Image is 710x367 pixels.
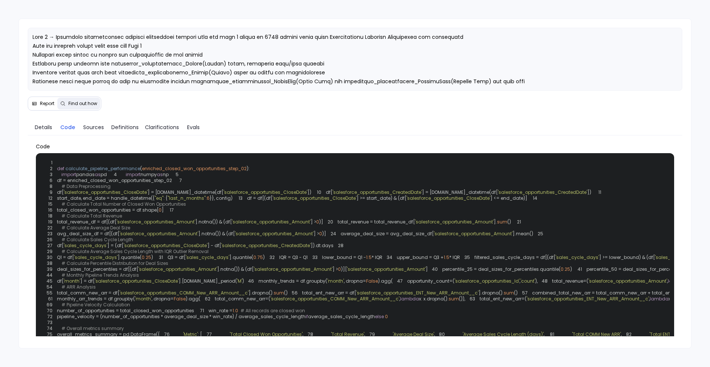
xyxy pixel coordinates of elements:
[344,278,366,284] span: , dropna=
[43,243,57,249] span: 27
[179,278,237,284] span: ].[DOMAIN_NAME]_period(
[263,254,265,260] span: )
[209,307,233,314] span: win_rate =
[43,213,57,219] span: 18
[303,331,318,337] span: 78
[338,266,341,272] span: 0
[586,266,705,272] span: percentile_50 = deal_sizes_for_percentiles.quantile(
[151,254,153,260] span: )
[198,230,235,237] span: ].notna()) & (df[
[422,189,498,195] span: ] = [DOMAIN_NAME]_datetime(df[
[107,242,124,249] span: ] = (df[
[397,254,444,260] span: upper_bound = Q3 +
[43,178,57,183] span: 6
[307,189,311,195] span: ])
[229,254,253,260] span: ].quantile(
[407,278,454,284] span: opportunity_count=(
[43,272,57,278] span: 44
[61,225,130,231] span: # Calculate Average Deal Size
[61,201,186,207] span: # Calculate Total Number of Closed Won Opportunities
[668,278,687,284] span: lambda
[449,296,459,302] span: sum
[60,123,75,131] span: Code
[513,230,533,237] span: ].mean()
[667,278,668,284] span: ,
[247,165,250,172] span: ):
[142,254,151,260] span: 0.25
[43,278,57,284] span: 45
[428,266,442,272] span: 40
[572,331,621,337] span: 'Total COMM New ARR'
[57,296,135,302] span: monthly_arr_trends = df.groupby(
[57,189,64,195] span: df[
[43,219,57,225] span: 19
[544,331,559,337] span: 81
[326,189,332,195] span: df[
[43,166,57,172] span: 2
[393,331,434,337] span: 'Average Deal Size'
[305,313,308,320] span: if
[61,272,139,278] span: # Monthly Pipeline Trends Analysis
[43,183,57,189] span: 8
[198,331,202,337] span: : [
[322,254,366,260] span: lower_bound = Q1 -
[248,290,274,296] span: ].dropna().
[118,254,142,260] span: ].quantile(
[316,219,319,225] span: 0
[265,255,279,260] span: 32
[311,219,316,225] span: ] >
[61,183,111,189] span: # Data Preprocessing
[163,195,168,201] span: : {
[308,255,322,260] span: 33
[43,231,57,237] span: 23
[61,248,209,255] span: # Calculate Average Sales Cycle Length with IQR Outlier Removal
[223,189,307,195] span: 'salesforce_opportunities_CloseDate'
[533,231,548,237] span: 25
[622,331,636,337] span: 82
[202,331,216,337] span: 77
[43,160,57,166] span: 1
[599,254,655,260] span: ] >= lower_bound) & (df[
[399,296,400,302] span: ,
[570,266,572,272] span: )
[463,331,544,337] span: 'Average Sales Cycle Length (days)'
[162,207,164,213] span: ]
[230,331,302,337] span: 'Total Closed Won Opportunities'
[498,189,587,195] span: 'salesforce_opportunities_CreatedDate'
[253,254,263,260] span: 0.75
[43,326,57,331] span: 74
[140,165,142,172] span: (
[40,101,54,107] span: Report
[43,172,57,178] span: 3
[43,225,57,231] span: 22
[649,296,650,302] span: ,
[274,290,284,296] span: sum
[142,165,247,172] span: enriched_closed_won_opportunities_step_02
[61,302,130,308] span: # Pipeline Velocity Calculation
[356,195,406,201] span: ] >= start_date) & (df[
[327,278,344,284] span: 'month'
[511,219,525,225] span: 21
[35,123,52,131] span: Details
[314,230,319,237] span: ] >
[43,255,57,260] span: 30
[406,195,490,201] span: 'salesforce_opportunities_CloseDate'
[326,231,341,237] span: 24
[332,189,422,195] span: 'salesforce_opportunities_CreatedDate'
[366,278,378,284] span: False
[43,320,57,326] span: 73
[168,195,206,201] span: "last_n_months"
[95,171,101,178] span: as
[504,290,514,296] span: sum
[152,296,174,302] span: , dropna=
[135,296,152,302] span: 'month'
[244,278,258,284] span: 46
[194,308,209,314] span: 71
[415,219,494,225] span: 'salesforce_opportunities_Amount'
[435,331,449,337] span: 80
[43,237,57,243] span: 26
[174,296,186,302] span: False
[518,290,532,296] span: 57
[64,278,80,284] span: 'month'
[76,171,95,178] span: pandas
